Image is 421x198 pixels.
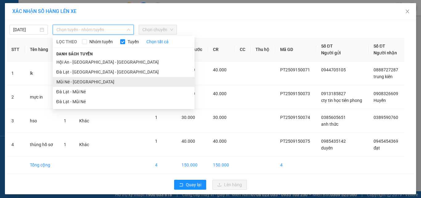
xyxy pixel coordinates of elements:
button: rollbackQuay lại [174,180,206,190]
span: 40.000 [213,91,227,96]
span: Chọn tuyến - nhóm tuyến [56,25,130,34]
span: rollback [179,183,183,187]
li: Đà Lạt - [GEOGRAPHIC_DATA] - [GEOGRAPHIC_DATA] [53,67,194,77]
span: 0385605651 [321,115,346,120]
td: 4 [275,157,316,174]
span: 1 [64,118,66,123]
td: 150.000 [177,157,208,174]
td: mực in [25,85,59,109]
span: 0908326609 [374,91,398,96]
span: PT2509150075 [280,139,310,144]
td: 4 [150,157,177,174]
th: Tên hàng [25,38,59,61]
span: Người nhận [374,50,397,55]
span: 1 [155,115,157,120]
span: Số ĐT [374,44,385,48]
span: anh thức [321,122,338,127]
span: PT2509150073 [280,91,310,96]
td: 3 [6,109,25,133]
span: đạt [374,145,380,150]
button: uploadLên hàng [212,180,247,190]
span: Số ĐT [321,44,333,48]
td: 150.000 [208,157,235,174]
th: Thu hộ [251,38,275,61]
td: Khác [74,109,95,133]
span: PT2509150074 [280,115,310,120]
span: 0944705105 [321,67,346,72]
span: Người gửi [321,50,341,55]
span: 1 [64,142,66,147]
td: thùng hồ sơ [25,133,59,157]
span: 0945454369 [374,139,398,144]
td: Khác [74,133,95,157]
span: 40.000 [182,139,195,144]
span: close [405,9,410,14]
th: CC [235,38,251,61]
li: Hội An - [GEOGRAPHIC_DATA] - [GEOGRAPHIC_DATA] [53,57,194,67]
li: Đà Lạt - Mũi Né [53,97,194,107]
th: CR [208,38,235,61]
span: Tuyến [125,38,141,45]
span: LỌC THEO [56,38,77,45]
span: 0389590760 [374,115,398,120]
span: down [127,28,130,32]
span: 0888727287 [374,67,398,72]
span: Huyền [374,98,386,103]
span: PT2509150071 [280,67,310,72]
span: Chọn chuyến [142,25,173,34]
span: 0913185827 [321,91,346,96]
td: 1 [6,61,25,85]
a: Chọn tất cả [146,38,169,45]
span: cty tin học tiên phong [321,98,362,103]
span: XÁC NHẬN SỐ HÀNG LÊN XE [12,8,76,14]
td: hso [25,109,59,133]
span: Nhóm tuyến [87,38,115,45]
td: Tổng cộng [25,157,59,174]
th: Mã GD [275,38,316,61]
span: 30.000 [182,115,195,120]
span: 40.000 [213,67,227,72]
span: 30.000 [213,115,227,120]
td: lk [25,61,59,85]
span: 1 [155,139,157,144]
li: Mũi Né - [GEOGRAPHIC_DATA] [53,77,194,87]
td: 4 [6,133,25,157]
button: Close [399,3,416,20]
td: 2 [6,85,25,109]
span: trung kiên [374,74,393,79]
span: 0985435142 [321,139,346,144]
span: duyên [321,145,333,150]
span: Danh sách tuyến [53,51,97,57]
th: STT [6,38,25,61]
li: Đà Lạt - Mũi Né [53,87,194,97]
span: Quay lại [186,181,201,188]
input: 15/09/2025 [13,26,39,33]
span: 40.000 [213,139,227,144]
